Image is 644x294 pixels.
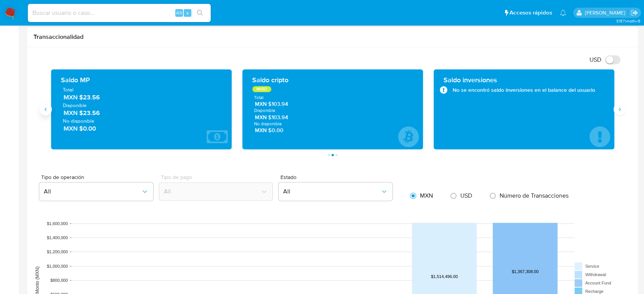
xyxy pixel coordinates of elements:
span: Accesos rápidos [509,9,552,17]
h1: Transaccionalidad [34,33,632,41]
a: Notificaciones [560,10,566,16]
input: Buscar usuario o caso... [28,8,211,18]
button: search-icon [192,8,208,18]
a: Salir [630,9,638,17]
span: Alt [176,9,182,16]
p: diego.gardunorosas@mercadolibre.com.mx [585,9,628,16]
span: 3.157.1-hotfix-5 [616,18,640,24]
span: s [186,9,189,16]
